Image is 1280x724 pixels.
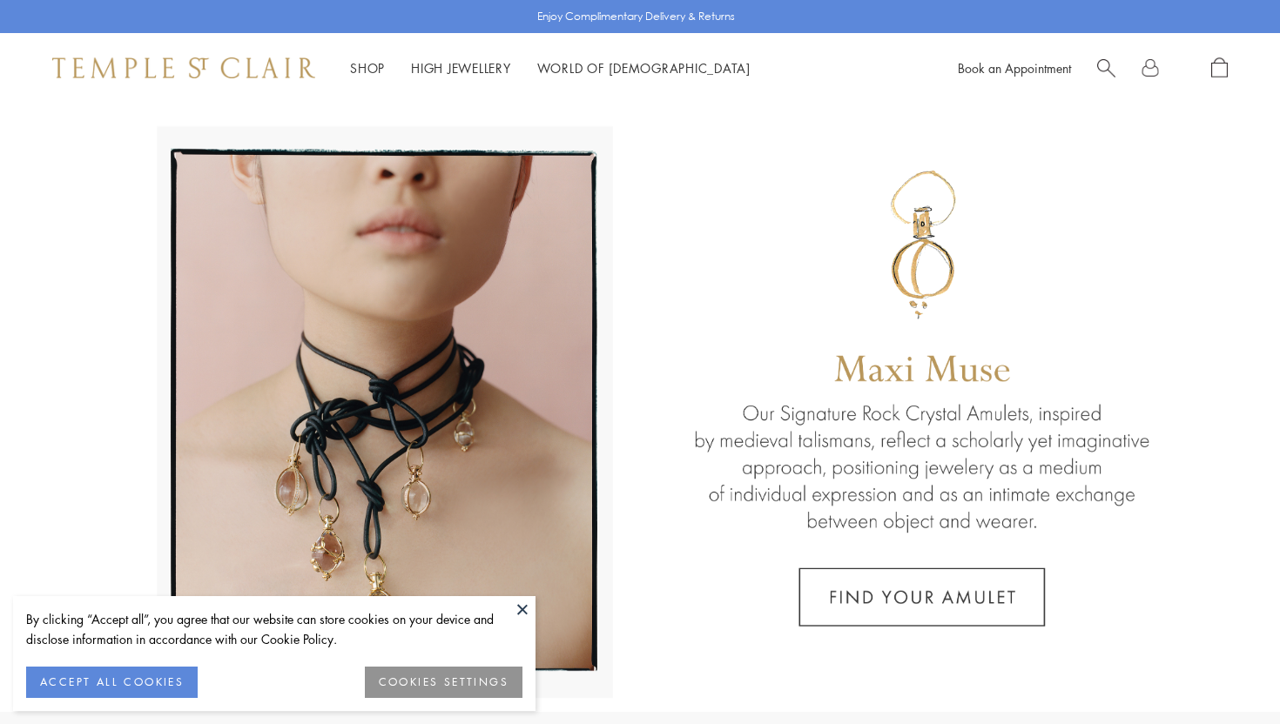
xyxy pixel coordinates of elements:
[26,667,198,698] button: ACCEPT ALL COOKIES
[52,57,315,78] img: Temple St. Clair
[1097,57,1115,79] a: Search
[350,59,385,77] a: ShopShop
[365,667,522,698] button: COOKIES SETTINGS
[411,59,511,77] a: High JewelleryHigh Jewellery
[1193,642,1263,707] iframe: Gorgias live chat messenger
[537,59,751,77] a: World of [DEMOGRAPHIC_DATA]World of [DEMOGRAPHIC_DATA]
[537,8,735,25] p: Enjoy Complimentary Delivery & Returns
[26,609,522,649] div: By clicking “Accept all”, you agree that our website can store cookies on your device and disclos...
[350,57,751,79] nav: Main navigation
[1211,57,1228,79] a: Open Shopping Bag
[958,59,1071,77] a: Book an Appointment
